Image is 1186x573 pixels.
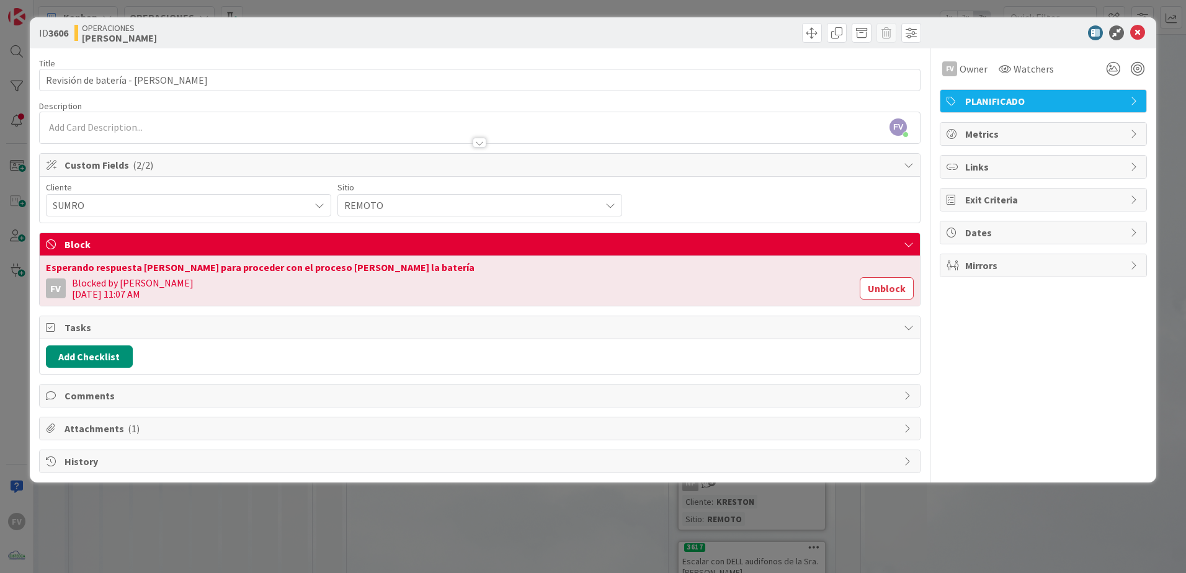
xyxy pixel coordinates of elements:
[48,27,68,39] b: 3606
[965,192,1124,207] span: Exit Criteria
[65,421,898,436] span: Attachments
[46,183,331,192] div: Cliente
[46,262,914,272] div: Esperando respuesta [PERSON_NAME] para proceder con el proceso [PERSON_NAME] la batería
[39,25,68,40] span: ID
[128,422,140,435] span: ( 1 )
[72,277,854,300] div: Blocked by [PERSON_NAME] [DATE] 11:07 AM
[960,61,988,76] span: Owner
[337,183,623,192] div: Sitio
[890,118,907,136] span: FV
[965,258,1124,273] span: Mirrors
[344,197,595,214] span: REMOTO
[965,127,1124,141] span: Metrics
[82,23,157,33] span: OPERACIONES
[65,454,898,469] span: History
[133,159,153,171] span: ( 2/2 )
[1014,61,1054,76] span: Watchers
[53,197,303,214] span: SUMRO
[82,33,157,43] b: [PERSON_NAME]
[39,58,55,69] label: Title
[39,69,921,91] input: type card name here...
[965,225,1124,240] span: Dates
[39,100,82,112] span: Description
[965,159,1124,174] span: Links
[965,94,1124,109] span: PLANIFICADO
[942,61,957,76] div: FV
[46,345,133,368] button: Add Checklist
[65,388,898,403] span: Comments
[65,320,898,335] span: Tasks
[46,278,66,298] div: FV
[860,277,914,300] button: Unblock
[65,237,898,252] span: Block
[65,158,898,172] span: Custom Fields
